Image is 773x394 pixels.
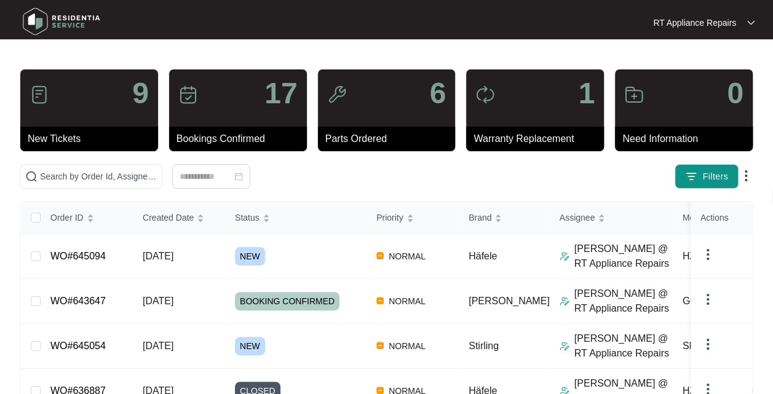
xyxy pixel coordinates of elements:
p: 0 [727,79,743,108]
p: [PERSON_NAME] @ RT Appliance Repairs [574,286,673,316]
p: 17 [264,79,297,108]
img: icon [624,85,644,104]
img: icon [475,85,495,104]
span: NORMAL [384,249,430,264]
img: Vercel Logo [376,297,384,304]
span: Brand [469,211,491,224]
a: WO#643647 [50,296,106,306]
img: icon [178,85,198,104]
span: [PERSON_NAME] [469,296,550,306]
a: WO#645094 [50,251,106,261]
img: Assigner Icon [560,251,569,261]
p: Bookings Confirmed [176,132,307,146]
th: Brand [459,202,550,234]
span: NEW [235,247,265,266]
img: search-icon [25,170,38,183]
span: Created Date [143,211,194,224]
span: Priority [376,211,403,224]
img: Vercel Logo [376,342,384,349]
p: [PERSON_NAME] @ RT Appliance Repairs [574,331,673,361]
span: Filters [702,170,728,183]
img: filter icon [685,170,697,183]
img: dropdown arrow [700,337,715,352]
span: Model [683,211,706,224]
p: 9 [132,79,149,108]
a: WO#645054 [50,341,106,351]
th: Status [225,202,367,234]
span: Assignee [560,211,595,224]
th: Priority [367,202,459,234]
span: Status [235,211,260,224]
span: [DATE] [143,296,173,306]
th: Assignee [550,202,673,234]
span: Häfele [469,251,497,261]
button: filter iconFilters [675,164,739,189]
p: Parts Ordered [325,132,456,146]
span: BOOKING CONFIRMED [235,292,339,310]
img: dropdown arrow [700,247,715,262]
p: New Tickets [28,132,158,146]
span: NORMAL [384,339,430,353]
th: Order ID [41,202,133,234]
p: Need Information [622,132,753,146]
th: Actions [691,202,752,234]
span: [DATE] [143,251,173,261]
span: NORMAL [384,294,430,309]
th: Created Date [133,202,225,234]
img: Assigner Icon [560,296,569,306]
img: icon [30,85,49,104]
img: Vercel Logo [376,387,384,394]
p: Warranty Replacement [474,132,604,146]
span: Order ID [50,211,84,224]
span: NEW [235,337,265,355]
span: Stirling [469,341,499,351]
span: [DATE] [143,341,173,351]
img: dropdown arrow [739,168,753,183]
img: dropdown arrow [747,20,755,26]
img: Assigner Icon [560,341,569,351]
p: [PERSON_NAME] @ RT Appliance Repairs [574,242,673,271]
img: Vercel Logo [376,252,384,259]
p: RT Appliance Repairs [653,17,736,29]
p: 1 [578,79,595,108]
img: residentia service logo [18,3,105,40]
img: icon [327,85,347,104]
p: 6 [430,79,446,108]
input: Search by Order Id, Assignee Name, Customer Name, Brand and Model [40,170,157,183]
img: dropdown arrow [700,292,715,307]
